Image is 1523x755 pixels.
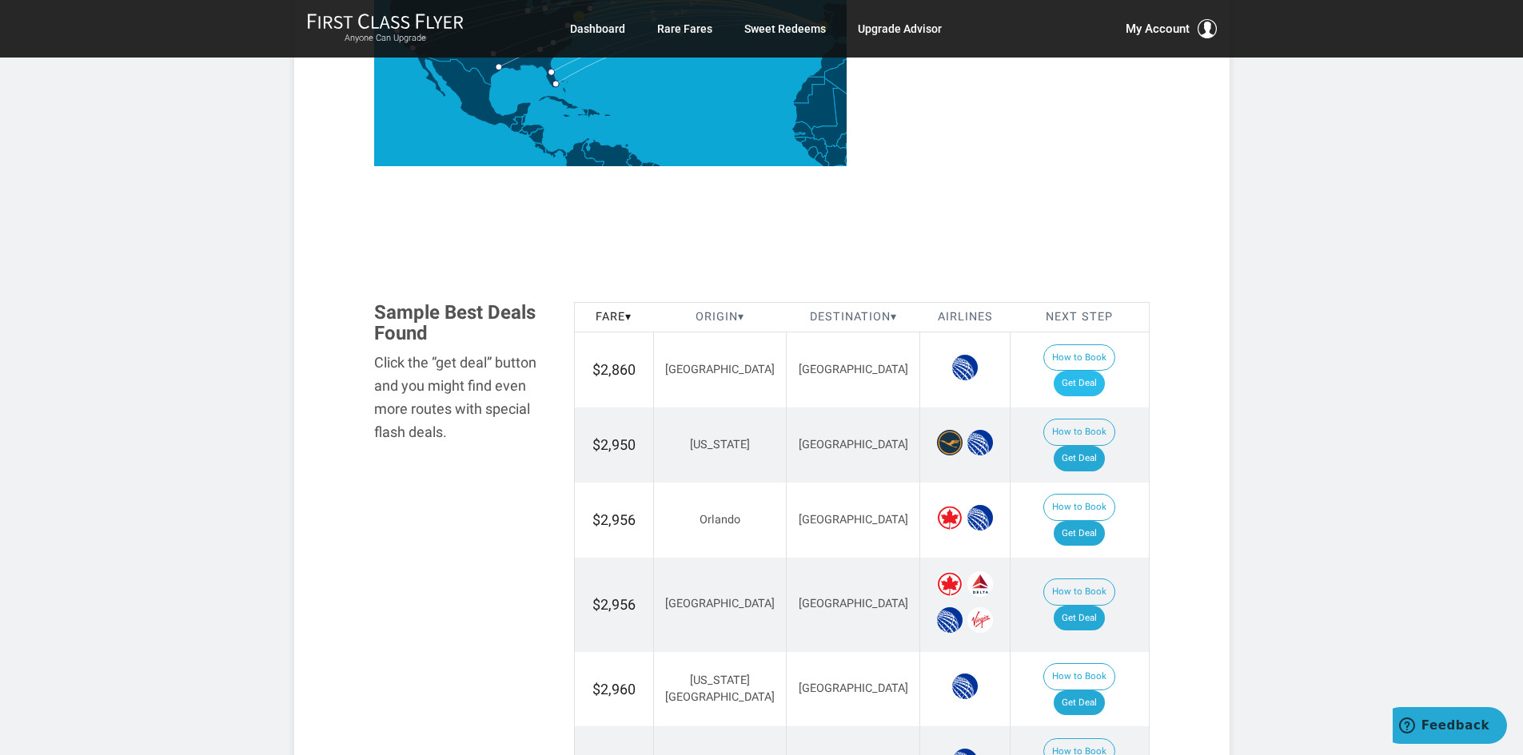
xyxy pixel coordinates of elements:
th: Destination [787,302,920,332]
button: How to Book [1043,578,1115,606]
g: Orlando [548,69,562,75]
span: United [937,607,963,633]
path: Nicaragua [528,128,544,145]
path: Venezuela [582,138,633,181]
a: Dashboard [570,14,625,43]
path: Mexico [417,55,531,129]
span: ▾ [625,310,632,324]
path: Liberia [814,153,828,169]
a: Get Deal [1054,521,1105,546]
th: Origin [653,302,787,332]
a: Get Deal [1054,446,1105,471]
span: My Account [1126,19,1190,38]
span: United [967,430,993,455]
path: Trinidad and Tobago [624,144,628,147]
a: First Class FlyerAnyone Can Upgrade [307,13,464,45]
path: Senegal [791,121,814,138]
span: $2,956 [592,596,636,613]
button: My Account [1126,19,1217,38]
path: Belize [522,114,526,125]
button: How to Book [1043,663,1115,690]
path: Sierra Leone [807,147,819,159]
path: Dominican Republic [587,109,600,117]
span: $2,860 [592,361,636,378]
button: How to Book [1043,494,1115,521]
path: Jamaica [563,114,571,117]
th: Fare [574,302,653,332]
span: [GEOGRAPHIC_DATA] [799,363,908,376]
span: [GEOGRAPHIC_DATA] [665,597,775,610]
g: Miami [552,81,566,87]
th: Next Step [1011,302,1149,332]
a: Upgrade Advisor [858,14,942,43]
span: Lufthansa [937,430,963,455]
path: Morocco [808,41,853,77]
span: Air Canada [937,571,963,597]
span: Delta Airlines [967,571,993,597]
img: First Class Flyer [307,13,464,30]
span: Orlando [700,513,740,527]
span: United [967,505,993,530]
span: United [952,355,978,380]
iframe: Opens a widget where you can find more information [1393,707,1507,747]
th: Airlines [920,302,1011,332]
span: [GEOGRAPHIC_DATA] [799,513,908,527]
span: [GEOGRAPHIC_DATA] [799,681,908,695]
path: Honduras [521,124,544,136]
span: $2,950 [592,436,636,453]
span: $2,960 [592,681,636,697]
path: Côte d'Ivoire [825,145,847,168]
path: Panama [545,149,567,157]
button: How to Book [1043,344,1115,372]
span: $2,956 [592,511,636,528]
a: Sweet Redeems [744,14,826,43]
a: Get Deal [1054,690,1105,716]
span: [GEOGRAPHIC_DATA] [799,597,908,610]
span: [US_STATE] [690,438,750,451]
path: Guatemala [511,117,526,133]
path: Puerto Rico [604,114,611,117]
path: El Salvador [519,130,528,135]
span: Virgin Atlantic [967,607,993,633]
span: Air Canada [937,505,963,530]
g: Houston [496,63,509,70]
span: United [952,674,978,699]
small: Anyone Can Upgrade [307,33,464,44]
a: Get Deal [1054,606,1105,631]
a: Get Deal [1054,371,1105,396]
span: [GEOGRAPHIC_DATA] [799,438,908,451]
path: Gambia [794,132,805,135]
a: Rare Fares [657,14,712,43]
path: Western Sahara [793,77,824,104]
span: ▾ [738,310,744,324]
path: Mali [811,88,873,146]
path: Guinea-Bissau [795,137,806,143]
span: [GEOGRAPHIC_DATA] [665,363,775,376]
span: [US_STATE][GEOGRAPHIC_DATA] [665,674,775,704]
h3: Sample Best Deals Found [374,302,550,344]
path: Costa Rica [534,142,547,153]
path: Haiti [577,109,588,116]
div: Click the “get deal” button and you might find even more routes with special flash deals. [374,352,550,443]
path: Mauritania [793,78,839,129]
span: ▾ [891,310,897,324]
button: How to Book [1043,419,1115,446]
